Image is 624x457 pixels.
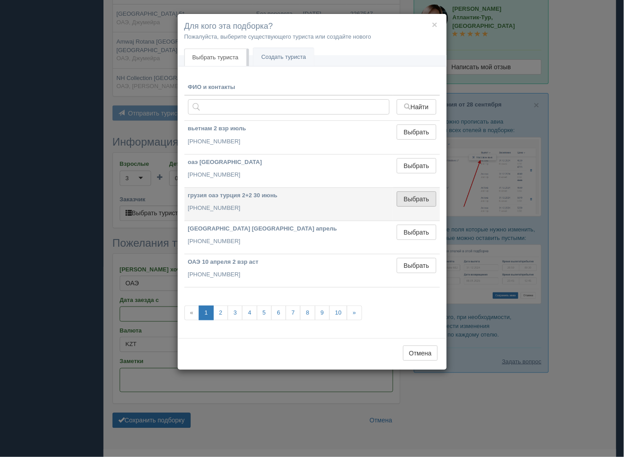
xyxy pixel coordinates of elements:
a: Выбрать туриста [184,49,247,67]
a: 6 [271,306,286,320]
input: Поиск по ФИО, паспорту или контактам [188,99,390,115]
a: 1 [199,306,214,320]
a: 5 [257,306,272,320]
h4: Для кого эта подборка? [184,21,440,32]
p: Пожалуйста, выберите существующего туриста или создайте нового [184,32,440,41]
a: 7 [286,306,301,320]
p: [PHONE_NUMBER] [188,171,390,179]
a: 3 [228,306,242,320]
b: ОАЭ 10 апреля 2 взр аст [188,258,259,265]
b: оаэ [GEOGRAPHIC_DATA] [188,159,262,165]
a: 2 [213,306,228,320]
span: « [184,306,199,320]
p: [PHONE_NUMBER] [188,271,390,279]
a: 8 [300,306,315,320]
b: грузия оаэ турция 2+2 30 июнь [188,192,278,199]
p: [PHONE_NUMBER] [188,138,390,146]
a: 4 [242,306,257,320]
button: Найти [397,99,436,115]
b: [GEOGRAPHIC_DATA] [GEOGRAPHIC_DATA] апрель [188,225,337,232]
button: Выбрать [397,124,436,140]
button: Отмена [403,346,437,361]
p: [PHONE_NUMBER] [188,237,390,246]
button: Выбрать [397,225,436,240]
button: Выбрать [397,191,436,207]
button: Выбрать [397,158,436,173]
a: » [347,306,362,320]
a: 10 [329,306,347,320]
a: Создать туриста [253,48,314,67]
a: 9 [315,306,330,320]
button: × [432,20,437,29]
p: [PHONE_NUMBER] [188,204,390,213]
b: вьетнам 2 взр июль [188,125,247,132]
button: Выбрать [397,258,436,273]
th: ФИО и контакты [184,80,394,96]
